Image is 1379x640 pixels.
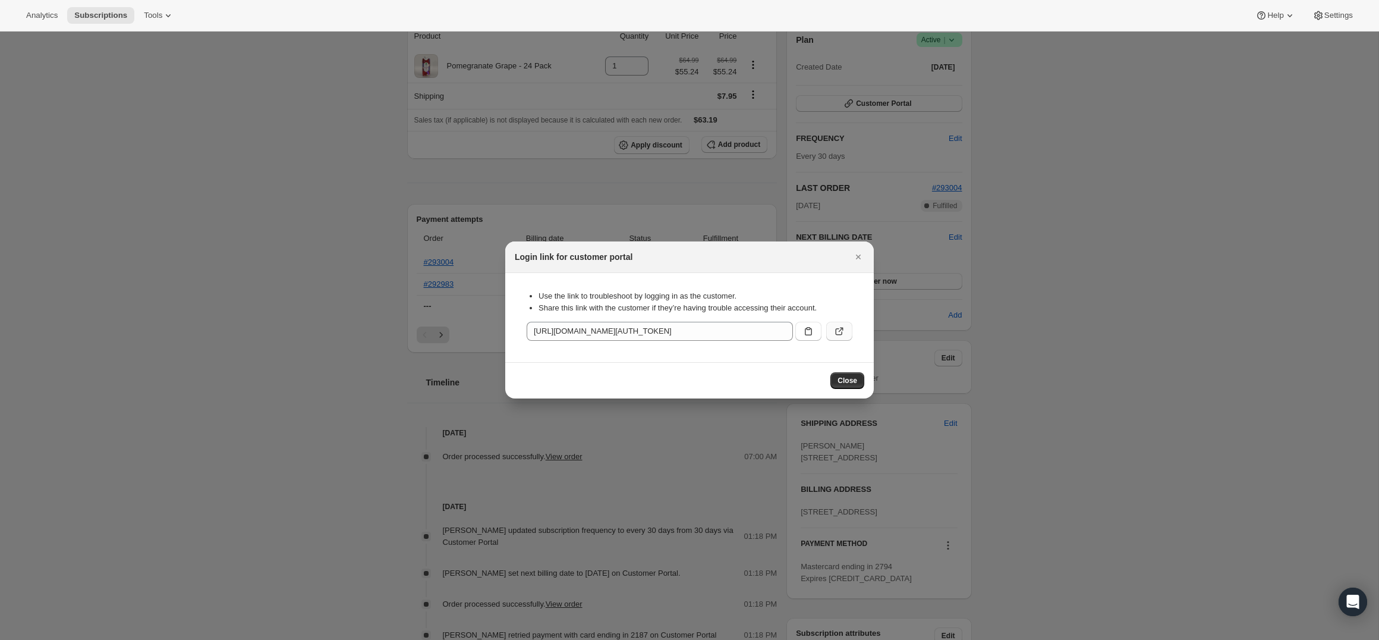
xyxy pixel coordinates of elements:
[539,302,852,314] li: Share this link with the customer if they’re having trouble accessing their account.
[1248,7,1302,24] button: Help
[1339,588,1367,616] div: Open Intercom Messenger
[830,372,864,389] button: Close
[26,11,58,20] span: Analytics
[838,376,857,385] span: Close
[1305,7,1360,24] button: Settings
[144,11,162,20] span: Tools
[137,7,181,24] button: Tools
[515,251,632,263] h2: Login link for customer portal
[19,7,65,24] button: Analytics
[1267,11,1283,20] span: Help
[1324,11,1353,20] span: Settings
[74,11,127,20] span: Subscriptions
[67,7,134,24] button: Subscriptions
[850,249,867,265] button: Close
[539,290,852,302] li: Use the link to troubleshoot by logging in as the customer.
